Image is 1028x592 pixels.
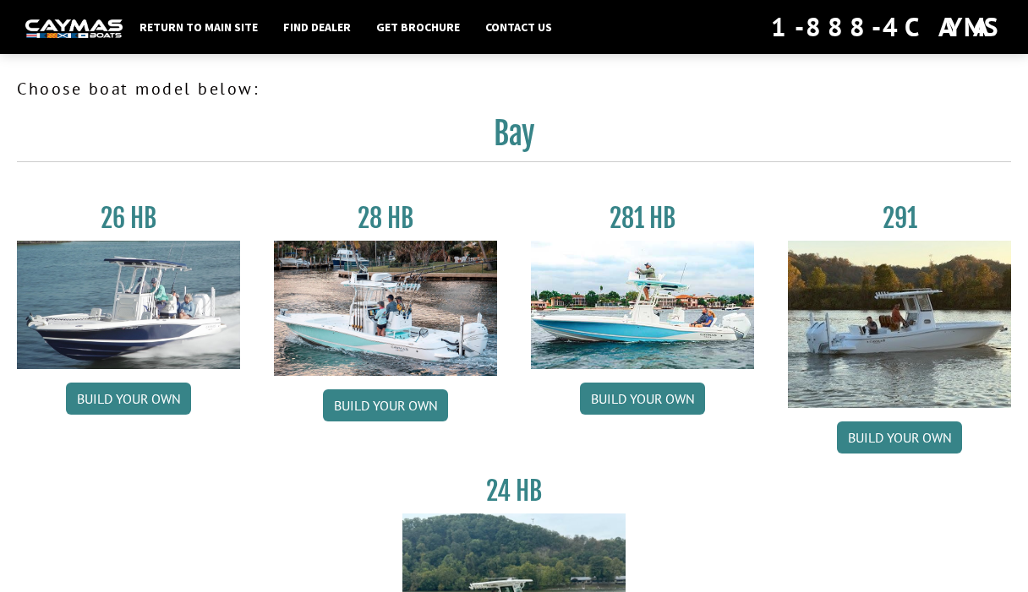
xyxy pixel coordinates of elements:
h3: 26 HB [17,203,240,234]
a: Build your own [580,383,705,415]
a: Get Brochure [368,16,468,38]
img: 28-hb-twin.jpg [531,241,754,369]
a: Return to main site [131,16,266,38]
img: 26_new_photo_resized.jpg [17,241,240,369]
h3: 24 HB [402,475,626,507]
img: white-logo-c9c8dbefe5ff5ceceb0f0178aa75bf4bb51f6bca0971e226c86eb53dfe498488.png [25,19,123,37]
a: Contact Us [477,16,560,38]
h3: 291 [788,203,1011,234]
img: 28_hb_thumbnail_for_caymas_connect.jpg [274,241,497,376]
a: Build your own [837,421,962,454]
h3: 281 HB [531,203,754,234]
a: Build your own [323,389,448,421]
a: Find Dealer [275,16,359,38]
h3: 28 HB [274,203,497,234]
img: 291_Thumbnail.jpg [788,241,1011,408]
a: Build your own [66,383,191,415]
h2: Bay [17,115,1011,162]
p: Choose boat model below: [17,76,1011,101]
div: 1-888-4CAYMAS [771,8,1003,46]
